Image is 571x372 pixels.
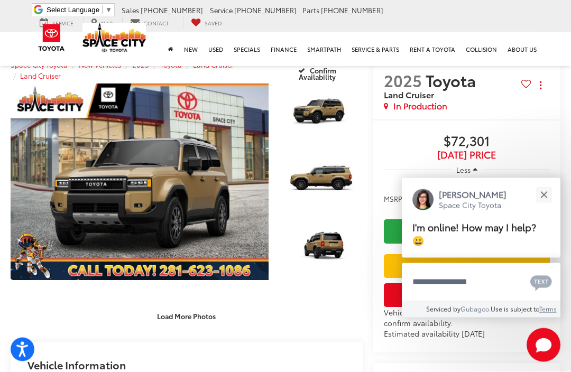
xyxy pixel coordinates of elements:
img: 2025 Toyota Land Cruiser Land Cruiser [279,83,363,146]
a: Check Availability [384,220,550,244]
a: Used [203,32,228,66]
a: Collision [461,32,502,66]
a: About Us [502,32,542,66]
svg: Start Chat [527,328,560,362]
a: Gubagoo. [461,304,491,313]
button: Close [532,183,555,206]
span: Contact [144,19,169,27]
p: [PERSON_NAME] [439,189,506,200]
img: Toyota [32,21,71,55]
span: Service [210,5,233,15]
a: Terms [539,304,557,313]
svg: Text [530,274,552,291]
span: I'm online! How may I help? 😀 [412,220,536,247]
div: Vehicle is in build phase. Contact dealer to confirm availability. Estimated availability [DATE] [384,308,550,339]
span: Serviced by [426,304,461,313]
span: 2025 [384,69,422,92]
img: 2025 Toyota Land Cruiser Land Cruiser [8,83,271,281]
button: Actions [531,77,550,95]
a: Expand Photo 2 [280,151,363,213]
span: $72,301 [384,134,550,150]
span: Use is subject to [491,304,539,313]
span: Parts [302,5,319,15]
span: dropdown dots [540,81,541,90]
a: Land Cruiser [20,71,61,81]
span: ▼ [105,6,112,14]
span: [PHONE_NUMBER] [141,5,203,15]
a: Finance [265,32,302,66]
span: Sales [122,5,139,15]
span: ​ [102,6,103,14]
a: We'll Buy Your Car [384,255,550,278]
span: MSRP: [384,194,404,204]
a: Expand Photo 3 [280,219,363,281]
a: Specials [228,32,265,66]
img: 2025 Toyota Land Cruiser Land Cruiser [279,218,363,281]
button: Get Price Now [384,284,550,308]
span: Confirm Availability [299,66,336,82]
span: Land Cruiser [384,89,434,101]
a: Service [32,17,81,29]
a: My Saved Vehicles [183,17,230,29]
a: Rent a Toyota [404,32,461,66]
a: Select Language​ [47,6,112,14]
span: Less [456,165,471,175]
p: Space City Toyota [439,200,506,210]
div: Close[PERSON_NAME]Space City ToyotaI'm online! How may I help? 😀Type your messageChat with SMSSen... [402,178,560,318]
a: Contact [122,17,177,29]
button: Chat with SMS [527,270,555,294]
a: Service & Parts [346,32,404,66]
span: In Production [393,100,447,113]
span: [DATE] Price [384,150,550,161]
span: [PHONE_NUMBER] [234,5,297,15]
a: New [179,32,203,66]
img: Space City Toyota [82,23,146,52]
button: Toggle Chat Window [527,328,560,362]
span: Saved [205,19,222,27]
a: Expand Photo 1 [280,84,363,146]
a: Expand Photo 0 [11,84,269,281]
span: Service [52,19,73,27]
span: [PHONE_NUMBER] [321,5,383,15]
a: Map [83,17,121,29]
span: Map [101,19,113,27]
button: Load More Photos [150,308,223,326]
span: Select Language [47,6,99,14]
button: Less [451,161,483,180]
textarea: Type your message [402,263,560,301]
a: SmartPath [302,32,346,66]
img: 2025 Toyota Land Cruiser Land Cruiser [279,151,363,213]
a: Home [163,32,179,66]
button: Confirm Availability [275,61,363,80]
span: Toyota [426,69,480,92]
h2: Vehicle Information [27,359,126,371]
